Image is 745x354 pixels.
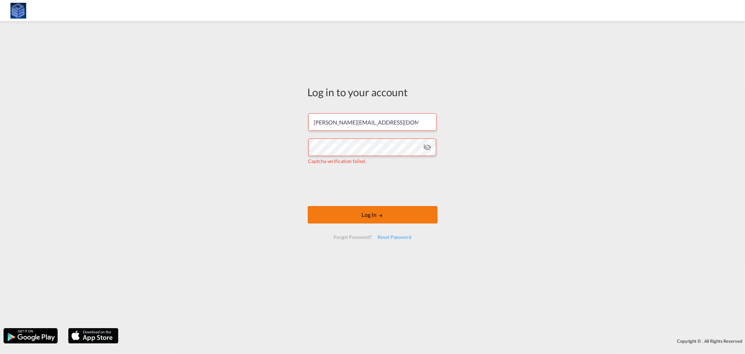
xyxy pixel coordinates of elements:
[331,231,375,243] div: Forgot Password?
[3,327,58,344] img: google.png
[308,113,437,131] input: Enter email/phone number
[67,327,119,344] img: apple.png
[308,206,438,224] button: LOGIN
[375,231,414,243] div: Reset Password
[122,335,745,347] div: Copyright © . All Rights Reserved
[320,172,426,199] iframe: reCAPTCHA
[423,143,431,151] md-icon: icon-eye-off
[10,3,26,19] img: fff785d0086311efa2d3e168b14c2f64.png
[308,158,366,164] span: Captcha verification failed.
[308,85,438,99] div: Log in to your account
